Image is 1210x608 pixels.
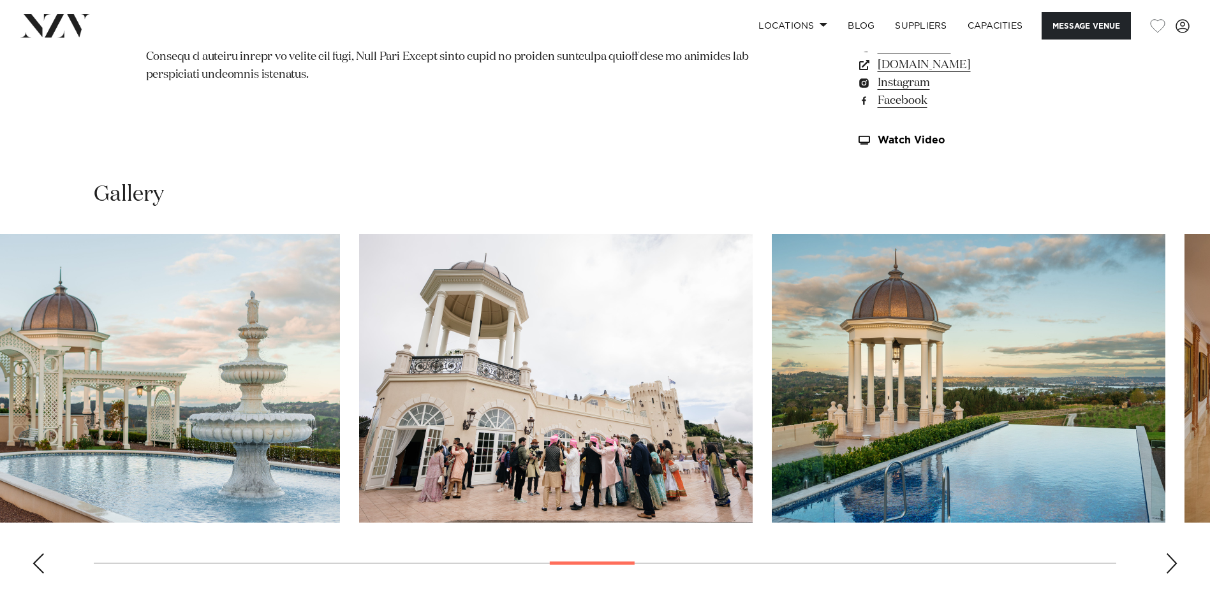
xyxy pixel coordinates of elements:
[1042,12,1131,40] button: Message Venue
[359,234,753,523] swiper-slide: 15 / 30
[885,12,957,40] a: SUPPLIERS
[837,12,885,40] a: BLOG
[857,74,1065,92] a: Instagram
[857,135,1065,146] a: Watch Video
[748,12,837,40] a: Locations
[20,14,90,37] img: nzv-logo.png
[857,92,1065,110] a: Facebook
[94,180,164,209] h2: Gallery
[857,56,1065,74] a: [DOMAIN_NAME]
[772,234,1165,523] swiper-slide: 16 / 30
[957,12,1033,40] a: Capacities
